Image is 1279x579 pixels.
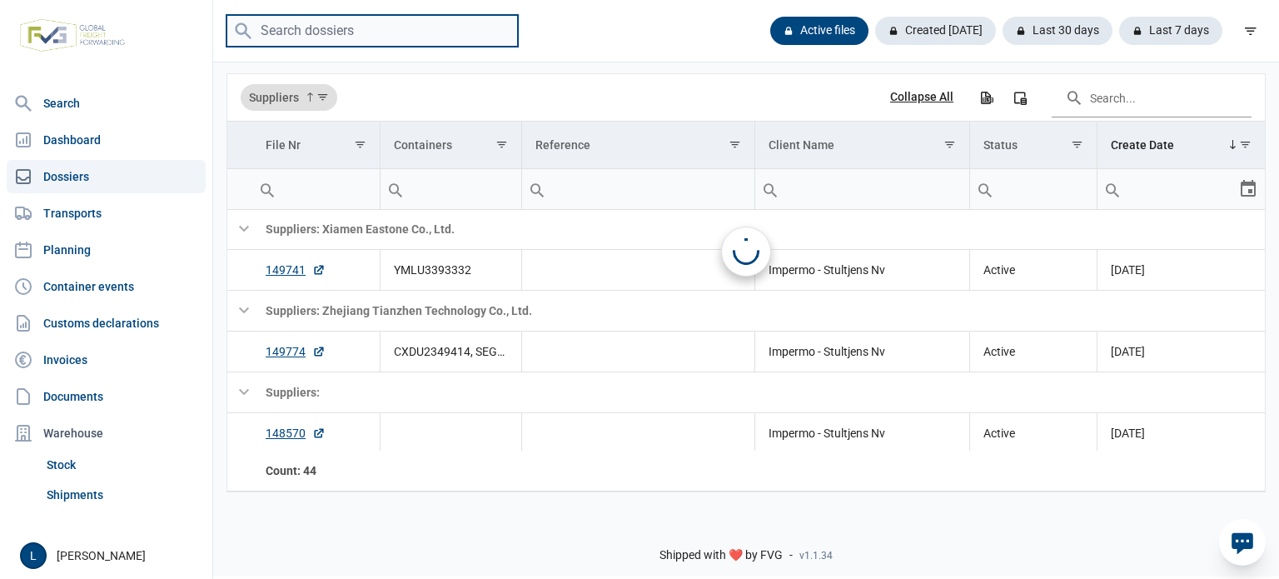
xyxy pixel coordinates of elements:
[769,138,834,152] div: Client Name
[969,122,1097,169] td: Column Status
[7,417,206,450] div: Warehouse
[7,307,206,340] a: Customs declarations
[890,90,953,105] div: Collapse All
[535,138,590,152] div: Reference
[754,169,969,210] td: Filter cell
[943,138,956,151] span: Show filter options for column 'Client Name'
[522,169,754,209] input: Filter cell
[1071,138,1083,151] span: Show filter options for column 'Status'
[381,169,521,209] input: Filter cell
[40,480,206,510] a: Shipments
[1097,169,1238,209] input: Filter cell
[754,412,969,453] td: Impermo - Stultjens Nv
[1111,138,1174,152] div: Create Date
[1239,138,1252,151] span: Show filter options for column 'Create Date'
[7,380,206,413] a: Documents
[754,122,969,169] td: Column Client Name
[1111,345,1145,358] span: [DATE]
[252,122,380,169] td: Column File Nr
[1238,169,1258,209] div: Select
[799,549,833,562] span: v1.1.34
[7,87,206,120] a: Search
[1005,82,1035,112] div: Column Chooser
[13,12,132,58] img: FVG - Global freight forwarding
[241,84,337,111] div: Suppliers
[1097,122,1266,169] td: Column Create Date
[266,262,326,278] a: 149741
[316,91,329,103] span: Show filter options for column 'Suppliers'
[380,169,521,210] td: Filter cell
[971,82,1001,112] div: Export all data to Excel
[380,331,521,372] td: CXDU2349414, SEGU1367849
[7,233,206,267] a: Planning
[266,462,366,479] div: File Nr Count: 44
[1097,169,1266,210] td: Filter cell
[252,169,380,210] td: Filter cell
[522,169,552,209] div: Search box
[1097,169,1127,209] div: Search box
[252,169,380,209] input: Filter cell
[970,169,1000,209] div: Search box
[241,74,1252,121] div: Data grid toolbar
[969,249,1097,290] td: Active
[495,138,508,151] span: Show filter options for column 'Containers'
[227,208,252,249] td: Collapse
[266,343,326,360] a: 149774
[969,169,1097,210] td: Filter cell
[969,412,1097,453] td: Active
[227,74,1265,492] div: Data grid with 72 rows and 7 columns
[1111,427,1145,440] span: [DATE]
[266,138,301,152] div: File Nr
[380,249,521,290] td: YMLU3393332
[7,160,206,193] a: Dossiers
[1111,263,1145,277] span: [DATE]
[7,343,206,377] a: Invoices
[659,548,783,563] span: Shipped with ❤️ by FVG
[755,169,969,209] input: Filter cell
[227,290,252,331] td: Collapse
[1119,17,1222,45] div: Last 7 days
[755,169,785,209] div: Search box
[20,542,202,569] div: [PERSON_NAME]
[7,123,206,157] a: Dashboard
[380,122,521,169] td: Column Containers
[970,169,1097,209] input: Filter cell
[252,372,1265,412] td: Suppliers:
[266,425,326,442] a: 148570
[227,372,252,412] td: Collapse
[875,17,996,45] div: Created [DATE]
[1236,16,1266,46] div: filter
[7,197,206,230] a: Transports
[729,138,741,151] span: Show filter options for column 'Reference'
[381,169,411,209] div: Search box
[789,548,793,563] span: -
[754,331,969,372] td: Impermo - Stultjens Nv
[226,15,518,47] input: Search dossiers
[733,238,759,265] div: Loading...
[1052,77,1252,117] input: Search in the data grid
[7,270,206,303] a: Container events
[770,17,868,45] div: Active files
[521,169,754,210] td: Filter cell
[252,290,1265,331] td: Suppliers: Zhejiang Tianzhen Technology Co., Ltd.
[394,138,452,152] div: Containers
[252,169,282,209] div: Search box
[969,331,1097,372] td: Active
[1003,17,1112,45] div: Last 30 days
[754,249,969,290] td: Impermo - Stultjens Nv
[521,122,754,169] td: Column Reference
[983,138,1018,152] div: Status
[252,208,1265,249] td: Suppliers: Xiamen Eastone Co., Ltd.
[354,138,366,151] span: Show filter options for column 'File Nr'
[20,542,47,569] button: L
[40,450,206,480] a: Stock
